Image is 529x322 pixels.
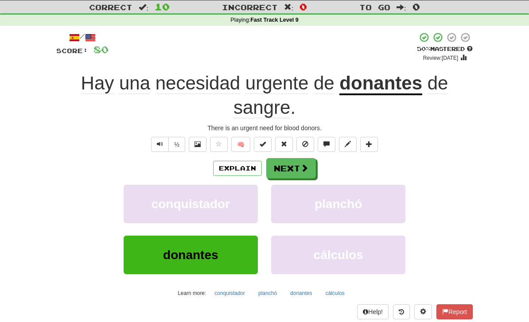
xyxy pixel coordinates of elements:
[436,304,473,319] button: Report
[254,137,272,152] button: Set this sentence to 100% Mastered (alt+m)
[271,185,405,223] button: planchó
[397,4,406,11] span: :
[285,287,317,300] button: donantes
[233,97,290,118] span: sangre
[81,73,114,94] span: Hay
[163,248,218,262] span: donantes
[417,45,473,53] div: Mastered
[213,161,262,176] button: Explain
[149,137,185,152] div: Text-to-speech controls
[151,137,169,152] button: Play sentence audio (ctl+space)
[266,158,316,178] button: Next
[156,73,240,94] span: necesidad
[275,137,293,152] button: Reset to 0% Mastered (alt+r)
[89,3,132,12] span: Correct
[300,1,307,12] span: 0
[210,287,250,300] button: conquistador
[222,3,278,12] span: Incorrect
[417,45,430,52] span: 50 %
[139,4,148,11] span: :
[233,73,448,118] span: .
[168,137,185,152] button: ½
[339,137,357,152] button: Edit sentence (alt+d)
[245,73,308,94] span: urgente
[296,137,314,152] button: Ignore sentence (alt+i)
[210,137,228,152] button: Favorite sentence (alt+f)
[314,248,363,262] span: cálculos
[412,1,420,12] span: 0
[124,236,258,274] button: donantes
[231,137,250,152] button: 🧠
[423,55,459,61] small: Review: [DATE]
[393,304,410,319] button: Round history (alt+y)
[250,17,299,23] strong: Fast Track Level 9
[56,47,88,54] span: Score:
[93,44,109,55] span: 80
[318,137,335,152] button: Discuss sentence (alt+u)
[314,73,335,94] span: de
[124,185,258,223] button: conquistador
[189,137,206,152] button: Show image (alt+x)
[178,290,206,296] small: Learn more:
[359,3,390,12] span: To go
[320,287,349,300] button: cálculos
[284,4,294,11] span: :
[152,197,230,211] span: conquistador
[339,73,422,95] u: donantes
[428,73,448,94] span: de
[56,32,109,43] div: /
[56,124,473,132] div: There is an urgent need for blood donors.
[360,137,378,152] button: Add to collection (alt+a)
[119,73,150,94] span: una
[271,236,405,274] button: cálculos
[155,1,170,12] span: 10
[253,287,282,300] button: planchó
[315,197,362,211] span: planchó
[357,304,389,319] button: Help!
